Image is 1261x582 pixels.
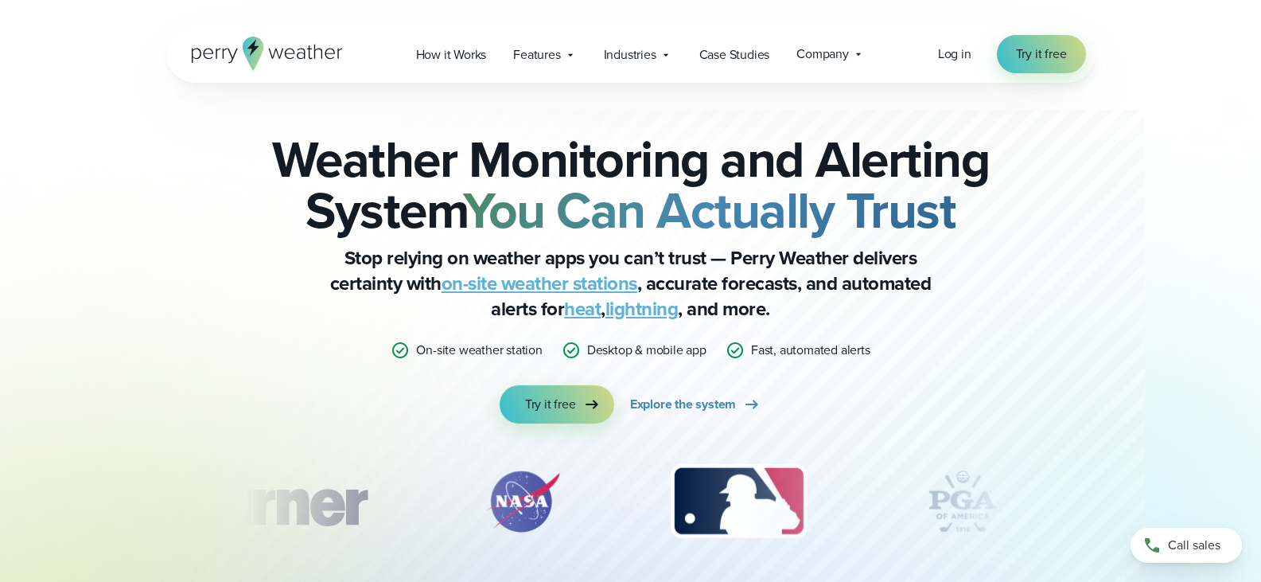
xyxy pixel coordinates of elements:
[605,295,679,323] a: lightning
[1131,528,1242,563] a: Call sales
[164,462,390,541] img: Turner-Construction_1.svg
[938,45,971,63] span: Log in
[686,38,784,71] a: Case Studies
[1016,45,1067,64] span: Try it free
[403,38,500,71] a: How it Works
[938,45,971,64] a: Log in
[630,385,761,424] a: Explore the system
[416,341,542,360] p: On-site weather station
[525,395,576,414] span: Try it free
[467,462,578,541] div: 2 of 12
[751,341,870,360] p: Fast, automated alerts
[564,295,601,323] a: heat
[416,45,487,64] span: How it Works
[699,45,770,64] span: Case Studies
[899,462,1026,541] img: PGA.svg
[246,134,1016,236] h2: Weather Monitoring and Alerting System
[164,462,390,541] div: 1 of 12
[500,385,614,424] a: Try it free
[899,462,1026,541] div: 4 of 12
[246,462,1016,549] div: slideshow
[513,45,560,64] span: Features
[997,35,1086,73] a: Try it free
[442,269,637,298] a: on-site weather stations
[630,395,736,414] span: Explore the system
[463,173,955,248] strong: You Can Actually Trust
[1168,536,1220,555] span: Call sales
[796,45,849,64] span: Company
[587,341,706,360] p: Desktop & mobile app
[313,245,949,322] p: Stop relying on weather apps you can’t trust — Perry Weather delivers certainty with , accurate f...
[604,45,656,64] span: Industries
[467,462,578,541] img: NASA.svg
[655,462,823,541] div: 3 of 12
[655,462,823,541] img: MLB.svg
